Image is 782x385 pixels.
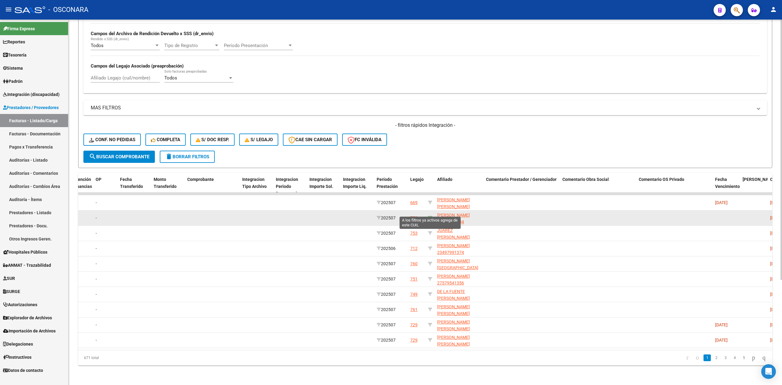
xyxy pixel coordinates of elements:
div: 750 [410,215,418,222]
span: [DATE] [715,322,728,327]
span: Comprobante [187,177,214,182]
a: 3 [722,354,729,361]
span: Delegaciones [3,341,33,347]
span: - [96,322,97,327]
mat-icon: search [89,153,96,160]
span: Importación de Archivos [3,328,56,334]
span: Período Prestación [377,177,398,189]
li: page 5 [739,353,748,363]
span: SURGE [3,288,20,295]
span: Comentario OS Privado [639,177,684,182]
span: Integracion Importe Sol. [309,177,333,189]
span: Integracion Periodo Presentacion [276,177,302,196]
mat-expansion-panel-header: MAS FILTROS [83,101,767,115]
span: Datos de contacto [3,367,43,374]
span: 202507 [377,231,396,236]
span: [DATE] [715,338,728,343]
span: 202507 [377,200,396,205]
div: 753 [410,230,418,237]
datatable-header-cell: Integracion Importe Liq. [341,173,374,200]
span: Todos [164,75,177,81]
strong: Campos del Archivo de Rendición Devuelto x SSS (dr_envio) [91,31,214,36]
span: [PERSON_NAME] [PERSON_NAME] 27504749601 [437,320,470,339]
datatable-header-cell: Comentario Obra Social [560,173,636,200]
datatable-header-cell: Fecha Vencimiento [713,173,740,200]
span: Borrar Filtros [165,154,209,159]
datatable-header-cell: Retención Ganancias [69,173,93,200]
span: Fecha Vencimiento [715,177,740,189]
mat-panel-title: MAS FILTROS [91,105,752,111]
span: - [96,200,97,205]
span: - OSCONARA [48,3,88,16]
datatable-header-cell: Comentario Prestador / Gerenciador [484,173,560,200]
span: [PERSON_NAME] 23497991374 [437,243,470,255]
mat-icon: delete [165,153,173,160]
strong: Campos del Legajo Asociado (preaprobación) [91,63,184,69]
span: Instructivos [3,354,31,361]
span: Reportes [3,38,25,45]
h4: - filtros rápidos Integración - [83,122,767,129]
span: Todos [91,43,104,48]
li: page 2 [712,353,721,363]
span: S/ legajo [245,137,273,142]
a: 2 [713,354,720,361]
span: DE LA FUENTE [PERSON_NAME] 20577758507 [437,289,470,308]
a: go to previous page [693,354,702,361]
span: Prestadores / Proveedores [3,104,59,111]
button: Conf. no pedidas [83,134,141,146]
li: page 4 [730,353,739,363]
span: Afiliado [437,177,452,182]
div: 761 [410,306,418,313]
span: - [96,307,97,312]
span: FC Inválida [348,137,382,142]
span: [PERSON_NAME] [743,177,776,182]
button: CAE SIN CARGAR [283,134,338,146]
mat-icon: menu [5,6,12,13]
datatable-header-cell: Integracion Periodo Presentacion [273,173,307,200]
datatable-header-cell: Monto Transferido [151,173,185,200]
span: Tipo de Registro [164,43,214,48]
span: - [96,246,97,251]
span: [DATE] [715,200,728,205]
span: 202507 [377,277,396,281]
span: Retención Ganancias [71,177,92,189]
span: S/ Doc Resp. [196,137,229,142]
span: Explorador de Archivos [3,314,52,321]
span: [PERSON_NAME] [PERSON_NAME] 27504749601 [437,335,470,354]
li: page 3 [721,353,730,363]
li: page 1 [703,353,712,363]
div: 712 [410,245,418,252]
span: [PERSON_NAME] [PERSON_NAME] 27484412435 [437,197,470,216]
datatable-header-cell: Comprobante [185,173,240,200]
div: 669 [410,199,418,206]
datatable-header-cell: Fecha Transferido [118,173,151,200]
button: S/ Doc Resp. [190,134,235,146]
span: 202506 [377,246,396,251]
span: ANMAT - Trazabilidad [3,262,51,269]
span: Autorizaciones [3,301,37,308]
datatable-header-cell: Fecha Confimado [740,173,768,200]
a: 5 [740,354,747,361]
span: Legajo [410,177,424,182]
span: 202507 [377,322,396,327]
span: Comentario Prestador / Gerenciador [486,177,557,182]
span: 202507 [377,261,396,266]
span: 202507 [377,338,396,343]
span: - [96,338,97,343]
span: Monto Transferido [154,177,177,189]
button: Borrar Filtros [160,151,215,163]
div: 671 total [78,350,216,365]
span: [PERSON_NAME] 27579541356 [437,274,470,286]
mat-icon: person [770,6,777,13]
datatable-header-cell: Período Prestación [374,173,408,200]
div: 729 [410,321,418,328]
span: - [96,292,97,297]
span: Integracion Tipo Archivo [242,177,267,189]
span: Firma Express [3,25,35,32]
div: 760 [410,260,418,267]
div: Open Intercom Messenger [761,364,776,379]
span: Padrón [3,78,23,85]
span: Comentario Obra Social [562,177,609,182]
datatable-header-cell: Integracion Tipo Archivo [240,173,273,200]
datatable-header-cell: OP [93,173,118,200]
